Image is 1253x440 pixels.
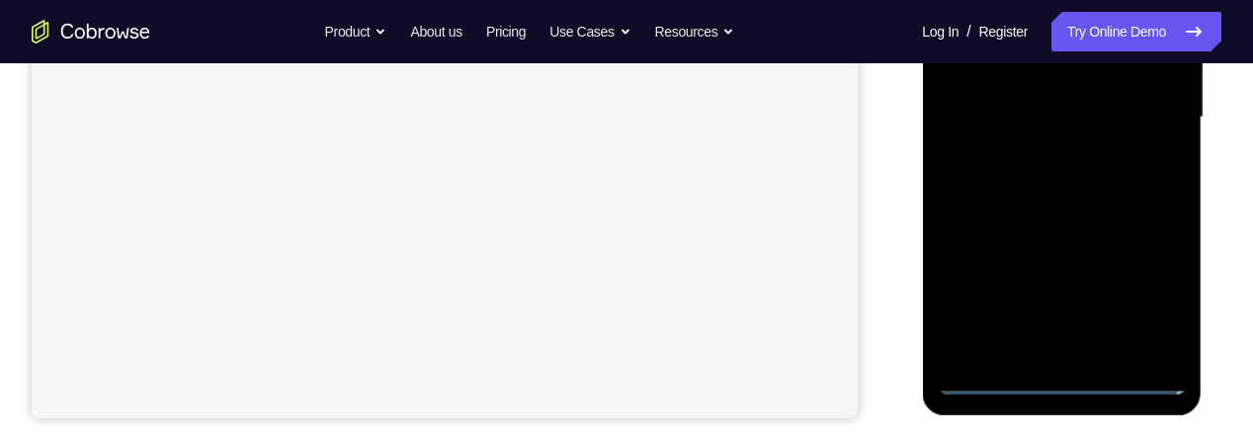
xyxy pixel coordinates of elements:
a: About us [410,12,461,51]
a: Go to the home page [32,20,150,44]
button: Use Cases [549,12,630,51]
span: / [966,20,970,44]
a: Register [979,12,1028,51]
a: Try Online Demo [1051,12,1221,51]
button: Product [325,12,387,51]
a: Log In [922,12,959,51]
button: Resources [655,12,735,51]
a: Pricing [486,12,526,51]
